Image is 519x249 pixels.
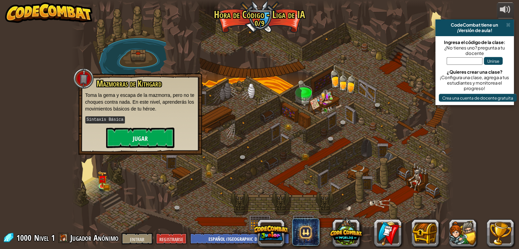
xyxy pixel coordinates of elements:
[497,2,514,18] button: Ajustar el volumen
[98,171,107,187] img: level-banner-unlock.png
[447,69,503,75] font: ¿Quieres crear una clase?
[16,232,31,243] font: 1000
[70,232,118,243] font: Jugador Anónimo
[439,94,517,102] button: Crea una cuenta de docente gratuita
[444,45,505,56] font: ¿No tienes uno? pregunta a tu docente
[133,134,148,143] font: Jugar
[130,236,144,243] font: Entrar
[122,233,153,244] button: Entrar
[97,78,161,89] font: Mazmorras de Kithgard
[85,116,125,123] kbd: Sintaxis Básica
[159,236,183,243] font: Registrarse
[51,232,55,243] font: 1
[487,58,499,63] font: Unirse
[106,128,174,148] button: Jugar
[156,233,187,244] button: Registrarse
[34,232,49,243] font: Nivel
[5,2,92,23] img: CodeCombat - Aprende a codificar jugando un juego
[451,22,498,28] font: CodeCombat tiene un
[442,95,513,100] font: Crea una cuenta de docente gratuita
[85,92,194,112] font: Toma la gema y escapa de la mazmorra, pero no te choques contra nada. En este nivel, aprenderás l...
[440,75,509,91] font: ¡Configura una clase, agrega a tus estudiantes y monitorea el progreso!
[457,28,492,33] font: ¡Versión de aula!
[484,57,503,65] button: Unirse
[444,40,505,45] font: Ingresa el código de la clase:
[100,177,105,181] img: portrait.png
